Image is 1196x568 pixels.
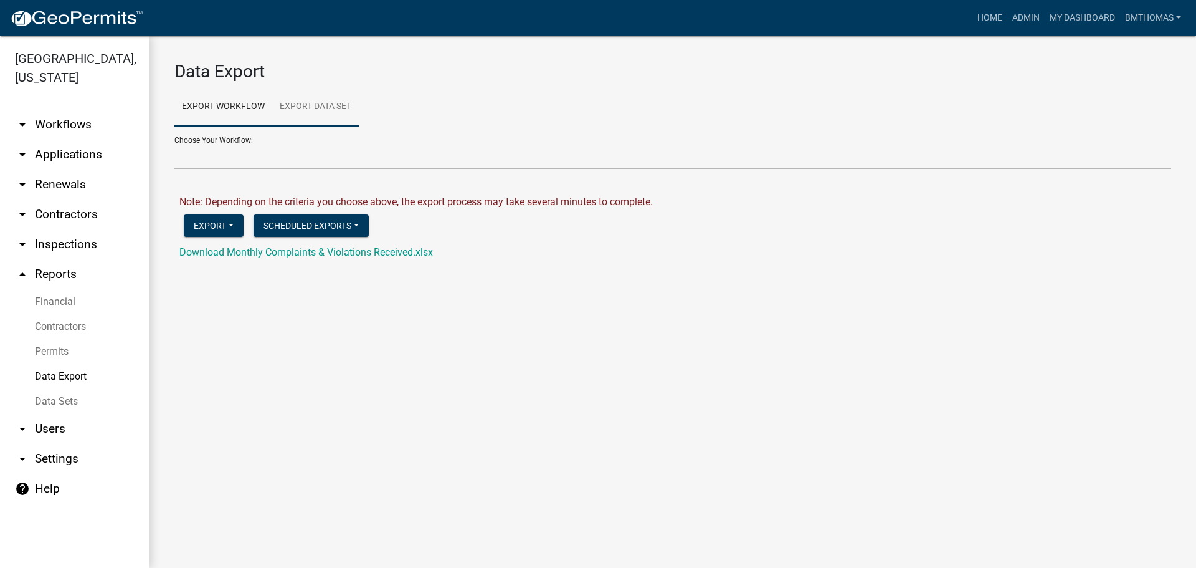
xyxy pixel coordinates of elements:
i: arrow_drop_down [15,177,30,192]
a: My Dashboard [1045,6,1120,30]
button: Export [184,214,244,237]
a: Export Data Set [272,87,359,127]
i: help [15,481,30,496]
h3: Data Export [174,61,1171,82]
i: arrow_drop_up [15,267,30,282]
i: arrow_drop_down [15,451,30,466]
i: arrow_drop_down [15,207,30,222]
i: arrow_drop_down [15,237,30,252]
i: arrow_drop_down [15,117,30,132]
a: Download Monthly Complaints & Violations Received.xlsx [179,246,433,258]
a: bmthomas [1120,6,1186,30]
a: Admin [1007,6,1045,30]
i: arrow_drop_down [15,147,30,162]
a: Export Workflow [174,87,272,127]
i: arrow_drop_down [15,421,30,436]
a: Home [972,6,1007,30]
button: Scheduled Exports [254,214,369,237]
span: Note: Depending on the criteria you choose above, the export process may take several minutes to ... [179,196,653,208]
